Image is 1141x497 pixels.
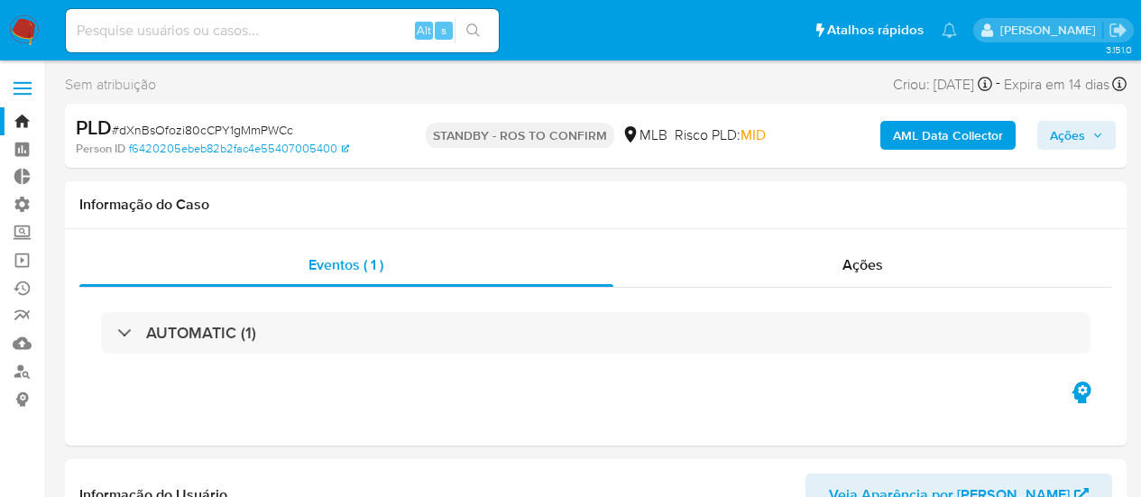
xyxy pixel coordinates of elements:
[426,123,614,148] p: STANDBY - ROS TO CONFIRM
[893,121,1003,150] b: AML Data Collector
[1037,121,1116,150] button: Ações
[76,141,125,157] b: Person ID
[146,323,256,343] h3: AUTOMATIC (1)
[66,19,499,42] input: Pesquise usuários ou casos...
[65,75,156,95] span: Sem atribuição
[880,121,1016,150] button: AML Data Collector
[441,22,446,39] span: s
[112,121,293,139] span: # dXnBsOfozi80cCPY1gMmPWCc
[621,125,667,145] div: MLB
[893,72,992,97] div: Criou: [DATE]
[827,21,924,40] span: Atalhos rápidos
[79,196,1112,214] h1: Informação do Caso
[675,125,766,145] span: Risco PLD:
[996,72,1000,97] span: -
[101,312,1090,354] div: AUTOMATIC (1)
[942,23,957,38] a: Notificações
[76,113,112,142] b: PLD
[308,254,383,275] span: Eventos ( 1 )
[842,254,883,275] span: Ações
[129,141,349,157] a: f6420205ebeb82b2fac4e55407005400
[1000,22,1102,39] p: alexandra.macedo@mercadolivre.com
[417,22,431,39] span: Alt
[1050,121,1085,150] span: Ações
[455,18,492,43] button: search-icon
[741,124,766,145] span: MID
[1109,21,1127,40] a: Sair
[1004,75,1109,95] span: Expira em 14 dias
